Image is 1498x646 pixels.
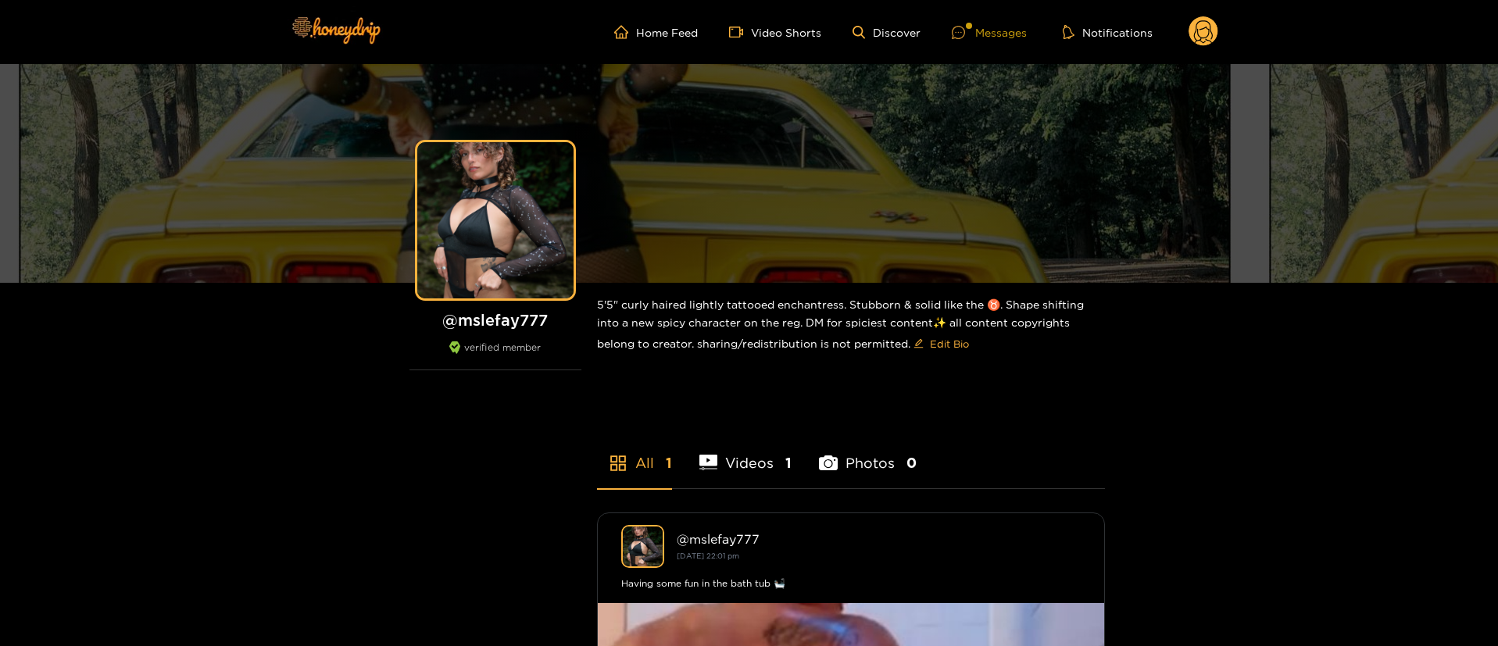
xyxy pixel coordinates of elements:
[597,418,672,488] li: All
[621,525,664,568] img: mslefay777
[785,453,792,473] span: 1
[614,25,698,39] a: Home Feed
[677,551,739,560] small: [DATE] 22:01 pm
[621,576,1081,591] div: Having some fun in the bath tub 🛀🏽
[677,532,1081,546] div: @ mslefay777
[609,454,627,473] span: appstore
[729,25,751,39] span: video-camera
[1058,24,1157,40] button: Notifications
[409,310,581,330] h1: @ mslefay777
[409,341,581,370] div: verified member
[930,336,969,352] span: Edit Bio
[666,453,672,473] span: 1
[597,283,1105,369] div: 5'5" curly haired lightly tattooed enchantress. Stubborn & solid like the ♉️. Shape shifting into...
[819,418,917,488] li: Photos
[906,453,917,473] span: 0
[614,25,636,39] span: home
[729,25,821,39] a: Video Shorts
[952,23,1027,41] div: Messages
[913,338,924,350] span: edit
[853,26,921,39] a: Discover
[910,331,972,356] button: editEdit Bio
[699,418,792,488] li: Videos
